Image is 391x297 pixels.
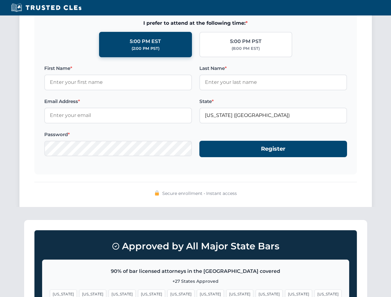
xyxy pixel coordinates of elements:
[44,98,192,105] label: Email Address
[199,141,347,157] button: Register
[130,37,161,45] div: 5:00 PM EST
[44,75,192,90] input: Enter your first name
[199,75,347,90] input: Enter your last name
[232,45,260,52] div: (8:00 PM EST)
[44,131,192,138] label: Password
[50,278,341,285] p: +27 States Approved
[44,65,192,72] label: First Name
[42,238,349,255] h3: Approved by All Major State Bars
[154,191,159,196] img: 🔒
[44,108,192,123] input: Enter your email
[199,108,347,123] input: Florida (FL)
[50,267,341,275] p: 90% of bar licensed attorneys in the [GEOGRAPHIC_DATA] covered
[132,45,159,52] div: (2:00 PM PST)
[199,65,347,72] label: Last Name
[9,3,83,12] img: Trusted CLEs
[162,190,237,197] span: Secure enrollment • Instant access
[199,98,347,105] label: State
[44,19,347,27] span: I prefer to attend at the following time:
[230,37,262,45] div: 5:00 PM PST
